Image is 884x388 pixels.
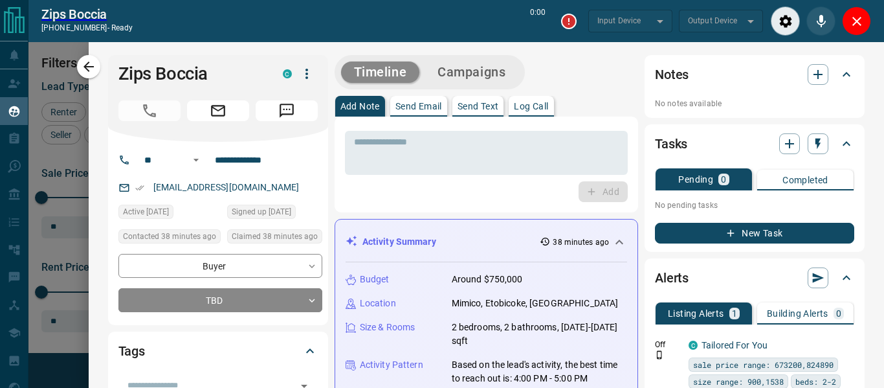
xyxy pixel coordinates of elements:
div: Notes [655,59,854,90]
p: Off [655,339,681,350]
div: Sun Sep 14 2025 [227,205,322,223]
span: ready [111,23,133,32]
div: Mute [806,6,835,36]
p: No pending tasks [655,196,854,215]
h1: Zips Boccia [118,63,263,84]
span: beds: 2-2 [795,375,836,388]
p: Budget [360,273,390,286]
p: 0:00 [530,6,546,36]
button: Timeline [341,62,420,83]
div: Audio Settings [771,6,800,36]
p: Activity Summary [362,235,436,249]
div: Tasks [655,128,854,159]
span: Email [187,100,249,121]
h2: Tasks [655,133,687,154]
button: Campaigns [425,62,518,83]
div: TBD [118,288,322,312]
p: Building Alerts [767,309,828,318]
p: [PHONE_NUMBER] - [41,22,133,34]
h2: Zips Boccia [41,6,133,22]
p: Location [360,297,396,310]
svg: Push Notification Only [655,350,664,359]
div: Close [842,6,871,36]
button: Open [188,152,204,168]
span: Message [256,100,318,121]
div: Sun Sep 14 2025 [118,205,221,223]
p: Activity Pattern [360,358,423,372]
p: 2 bedrooms, 2 bathrooms, [DATE]-[DATE] sqft [452,321,627,348]
p: Based on the lead's activity, the best time to reach out is: 4:00 PM - 5:00 PM [452,358,627,385]
span: sale price range: 673200,824890 [693,358,834,371]
p: Size & Rooms [360,321,415,334]
p: Listing Alerts [668,309,724,318]
div: Activity Summary38 minutes ago [346,230,627,254]
p: Mimico, Etobicoke, [GEOGRAPHIC_DATA] [452,297,619,310]
span: Call [118,100,181,121]
div: Tags [118,336,318,367]
div: condos.ca [689,341,698,350]
a: [EMAIL_ADDRESS][DOMAIN_NAME] [153,182,300,192]
button: New Task [655,223,854,244]
p: Around $750,000 [452,273,523,286]
span: Claimed 38 minutes ago [232,230,318,243]
span: Signed up [DATE] [232,205,291,218]
p: No notes available [655,98,854,109]
p: Send Text [458,102,499,111]
p: 0 [721,175,726,184]
span: Active [DATE] [123,205,169,218]
div: Wed Sep 17 2025 [227,229,322,247]
div: condos.ca [283,69,292,78]
h2: Alerts [655,268,689,288]
p: Log Call [514,102,548,111]
span: size range: 900,1538 [693,375,784,388]
p: Pending [678,175,713,184]
div: Wed Sep 17 2025 [118,229,221,247]
div: Buyer [118,254,322,278]
svg: Email Verified [135,183,144,192]
div: Alerts [655,262,854,293]
h2: Tags [118,341,145,361]
p: 0 [836,309,841,318]
a: Tailored For You [702,340,768,350]
p: Add Note [340,102,380,111]
p: Send Email [395,102,442,111]
p: 1 [732,309,737,318]
p: Completed [782,176,828,185]
span: Contacted 38 minutes ago [123,230,216,243]
p: 38 minutes ago [553,236,609,248]
h2: Notes [655,64,689,85]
